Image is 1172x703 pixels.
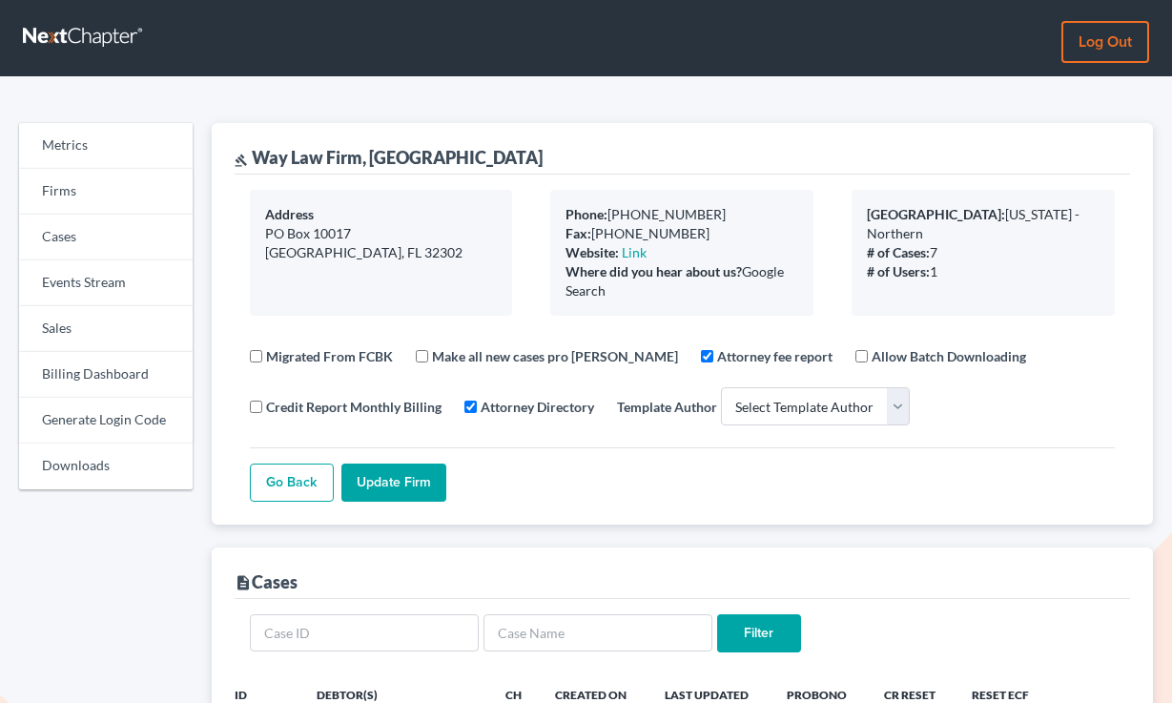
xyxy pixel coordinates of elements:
[250,614,479,652] input: Case ID
[565,263,742,279] b: Where did you hear about us?
[717,346,833,366] label: Attorney fee report
[235,574,252,591] i: description
[235,154,248,167] i: gavel
[622,244,647,260] a: Link
[250,464,334,502] a: Go Back
[617,397,717,417] label: Template Author
[483,614,712,652] input: Case Name
[432,346,678,366] label: Make all new cases pro [PERSON_NAME]
[867,243,1100,262] div: 7
[717,614,801,652] input: Filter
[565,244,619,260] b: Website:
[565,206,607,222] b: Phone:
[565,225,591,241] b: Fax:
[481,397,594,417] label: Attorney Directory
[867,205,1100,243] div: [US_STATE] - Northern
[867,262,1100,281] div: 1
[265,206,314,222] b: Address
[19,169,193,215] a: Firms
[341,464,446,502] input: Update Firm
[265,243,498,262] div: [GEOGRAPHIC_DATA], FL 32302
[266,397,442,417] label: Credit Report Monthly Billing
[19,123,193,169] a: Metrics
[19,352,193,398] a: Billing Dashboard
[565,205,798,224] div: [PHONE_NUMBER]
[565,262,798,300] div: Google Search
[565,224,798,243] div: [PHONE_NUMBER]
[266,346,393,366] label: Migrated From FCBK
[235,570,298,593] div: Cases
[19,444,193,489] a: Downloads
[19,398,193,444] a: Generate Login Code
[867,244,930,260] b: # of Cases:
[265,224,498,243] div: PO Box 10017
[872,346,1026,366] label: Allow Batch Downloading
[19,306,193,352] a: Sales
[19,260,193,306] a: Events Stream
[19,215,193,260] a: Cases
[867,263,930,279] b: # of Users:
[867,206,1005,222] b: [GEOGRAPHIC_DATA]:
[1061,21,1149,63] a: Log out
[235,146,543,169] div: Way Law Firm, [GEOGRAPHIC_DATA]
